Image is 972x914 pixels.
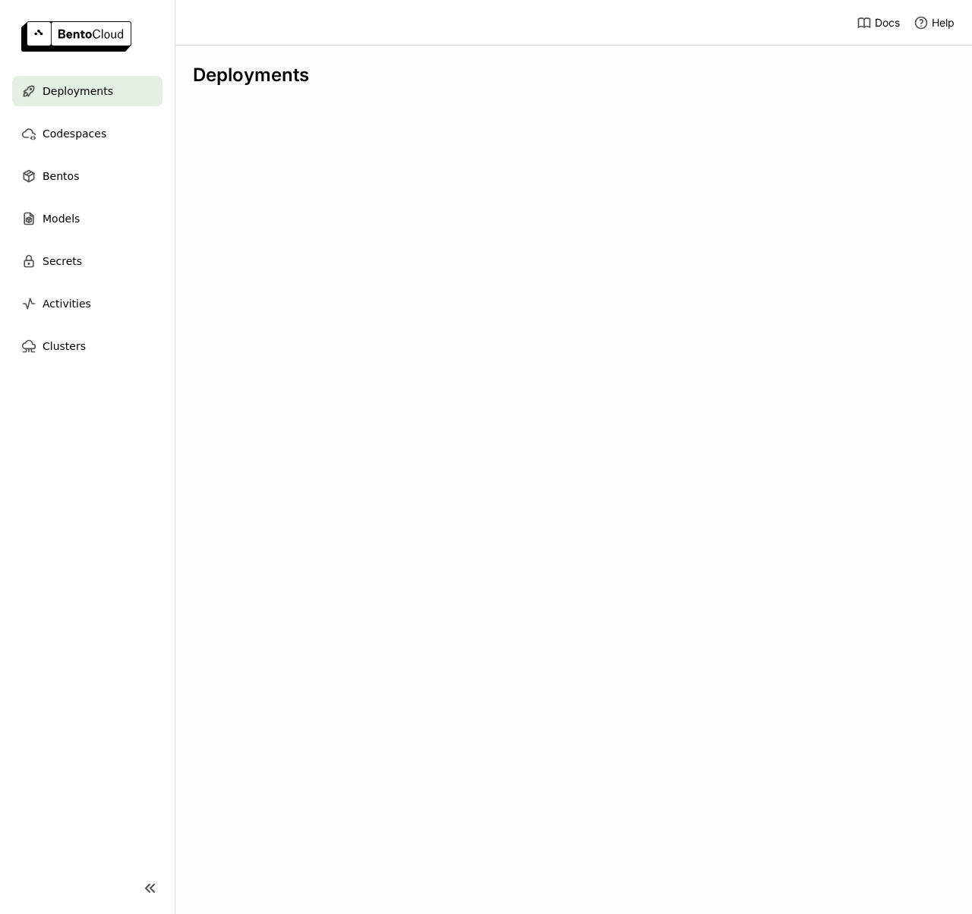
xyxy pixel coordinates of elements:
[43,167,79,185] span: Bentos
[12,161,163,191] a: Bentos
[43,82,113,100] span: Deployments
[43,337,86,355] span: Clusters
[914,15,955,30] div: Help
[12,288,163,319] a: Activities
[43,210,80,228] span: Models
[43,252,82,270] span: Secrets
[43,124,106,143] span: Codespaces
[21,21,131,52] img: logo
[193,64,954,87] div: Deployments
[12,331,163,361] a: Clusters
[12,203,163,234] a: Models
[932,16,955,30] span: Help
[857,15,900,30] a: Docs
[875,16,900,30] span: Docs
[12,246,163,276] a: Secrets
[43,295,91,313] span: Activities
